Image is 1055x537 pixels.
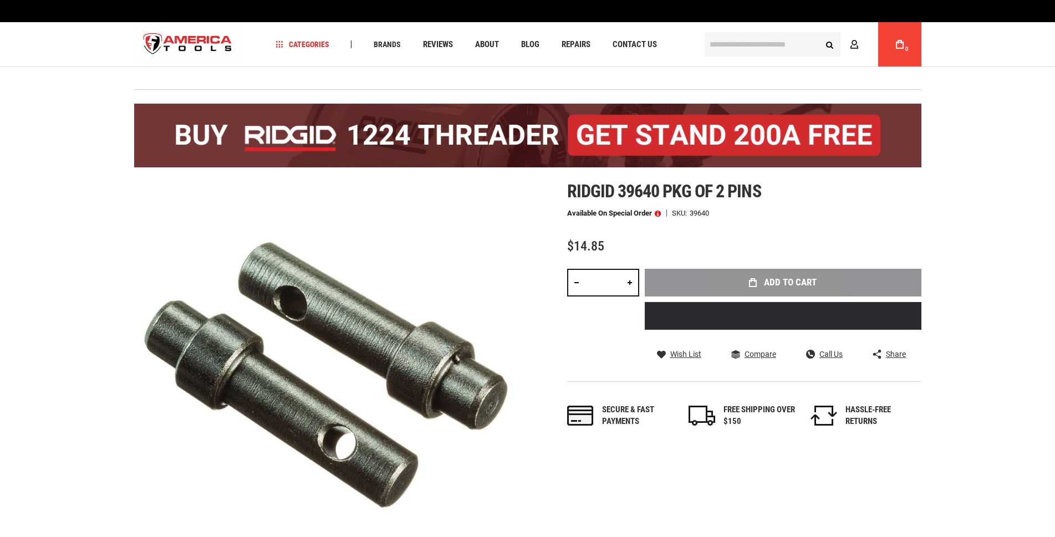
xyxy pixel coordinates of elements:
[657,349,701,359] a: Wish List
[423,40,453,49] span: Reviews
[889,22,910,67] a: 0
[557,37,595,52] a: Repairs
[271,37,334,52] a: Categories
[905,46,909,52] span: 0
[567,238,604,254] span: $14.85
[608,37,662,52] a: Contact Us
[602,404,674,428] div: Secure & fast payments
[374,40,401,48] span: Brands
[562,40,590,49] span: Repairs
[276,40,329,48] span: Categories
[723,404,796,428] div: FREE SHIPPING OVER $150
[886,350,906,358] span: Share
[567,209,661,217] p: Available on Special Order
[470,37,504,52] a: About
[672,209,690,217] strong: SKU
[670,350,701,358] span: Wish List
[689,406,715,426] img: shipping
[819,350,843,358] span: Call Us
[745,350,776,358] span: Compare
[418,37,458,52] a: Reviews
[845,404,918,428] div: HASSLE-FREE RETURNS
[134,104,921,167] img: BOGO: Buy the RIDGID® 1224 Threader (26092), get the 92467 200A Stand FREE!
[811,406,837,426] img: returns
[516,37,544,52] a: Blog
[819,34,840,55] button: Search
[567,406,594,426] img: payments
[369,37,406,52] a: Brands
[567,181,761,202] span: Ridgid 39640 pkg of 2 pins
[475,40,499,49] span: About
[806,349,843,359] a: Call Us
[731,349,776,359] a: Compare
[690,209,709,217] div: 39640
[521,40,539,49] span: Blog
[134,24,242,65] img: America Tools
[134,24,242,65] a: store logo
[613,40,657,49] span: Contact Us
